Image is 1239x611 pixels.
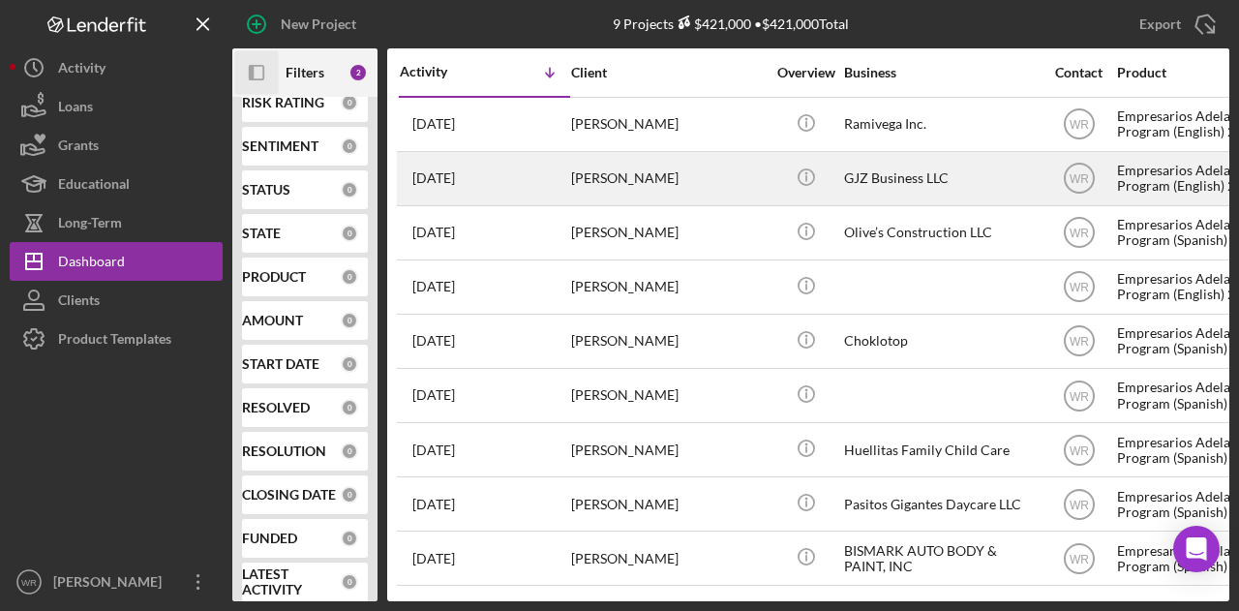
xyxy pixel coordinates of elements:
[412,279,455,294] time: 2025-09-29 23:53
[242,487,336,503] b: CLOSING DATE
[1070,281,1089,294] text: WR
[844,316,1038,367] div: Choklotop
[10,87,223,126] button: Loans
[348,63,368,82] div: 2
[242,400,310,415] b: RESOLVED
[10,242,223,281] button: Dashboard
[1070,389,1089,403] text: WR
[1043,65,1115,80] div: Contact
[10,203,223,242] button: Long-Term
[58,87,93,131] div: Loans
[844,153,1038,204] div: GJZ Business LLC
[770,65,842,80] div: Overview
[1070,552,1089,565] text: WR
[48,563,174,606] div: [PERSON_NAME]
[844,207,1038,259] div: Olive’s Construction LLC
[58,126,99,169] div: Grants
[341,312,358,329] div: 0
[341,530,358,547] div: 0
[400,64,485,79] div: Activity
[21,577,37,588] text: WR
[232,5,376,44] button: New Project
[58,203,122,247] div: Long-Term
[341,355,358,373] div: 0
[844,533,1038,584] div: BISMARK AUTO BODY & PAINT, INC
[281,5,356,44] div: New Project
[571,478,765,530] div: [PERSON_NAME]
[844,99,1038,150] div: Ramivega Inc.
[1070,227,1089,240] text: WR
[571,99,765,150] div: [PERSON_NAME]
[412,497,455,512] time: 2025-09-14 21:23
[571,533,765,584] div: [PERSON_NAME]
[412,387,455,403] time: 2025-09-19 20:29
[341,573,358,591] div: 0
[1139,5,1181,44] div: Export
[10,126,223,165] button: Grants
[412,225,455,240] time: 2025-09-30 16:53
[242,226,281,241] b: STATE
[286,65,324,80] b: Filters
[412,443,455,458] time: 2025-09-16 03:32
[242,443,326,459] b: RESOLUTION
[341,94,358,111] div: 0
[58,281,100,324] div: Clients
[58,48,106,92] div: Activity
[674,15,751,32] div: $421,000
[58,320,171,363] div: Product Templates
[1070,118,1089,132] text: WR
[341,399,358,416] div: 0
[10,48,223,87] button: Activity
[58,165,130,208] div: Educational
[571,424,765,475] div: [PERSON_NAME]
[10,165,223,203] button: Educational
[571,153,765,204] div: [PERSON_NAME]
[571,370,765,421] div: [PERSON_NAME]
[341,181,358,199] div: 0
[341,443,358,460] div: 0
[1070,443,1089,457] text: WR
[571,65,765,80] div: Client
[242,138,318,154] b: SENTIMENT
[412,333,455,349] time: 2025-09-22 18:07
[242,313,303,328] b: AMOUNT
[412,116,455,132] time: 2025-10-01 18:51
[242,95,324,110] b: RISK RATING
[341,486,358,504] div: 0
[10,320,223,358] button: Product Templates
[10,281,223,320] button: Clients
[242,269,306,285] b: PRODUCT
[242,531,297,546] b: FUNDED
[844,424,1038,475] div: Huellitas Family Child Care
[571,261,765,313] div: [PERSON_NAME]
[341,225,358,242] div: 0
[571,316,765,367] div: [PERSON_NAME]
[341,137,358,155] div: 0
[1070,335,1089,349] text: WR
[242,356,319,372] b: START DATE
[412,170,455,186] time: 2025-09-30 21:05
[58,242,125,286] div: Dashboard
[1173,526,1220,572] div: Open Intercom Messenger
[341,268,358,286] div: 0
[571,207,765,259] div: [PERSON_NAME]
[242,566,341,597] b: LATEST ACTIVITY
[1070,498,1089,511] text: WR
[10,563,223,601] button: WR[PERSON_NAME]
[613,15,849,32] div: 9 Projects • $421,000 Total
[844,65,1038,80] div: Business
[412,551,455,566] time: 2025-07-21 02:22
[1120,5,1229,44] button: Export
[242,182,290,198] b: STATUS
[844,478,1038,530] div: Pasitos Gigantes Daycare LLC
[1070,172,1089,186] text: WR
